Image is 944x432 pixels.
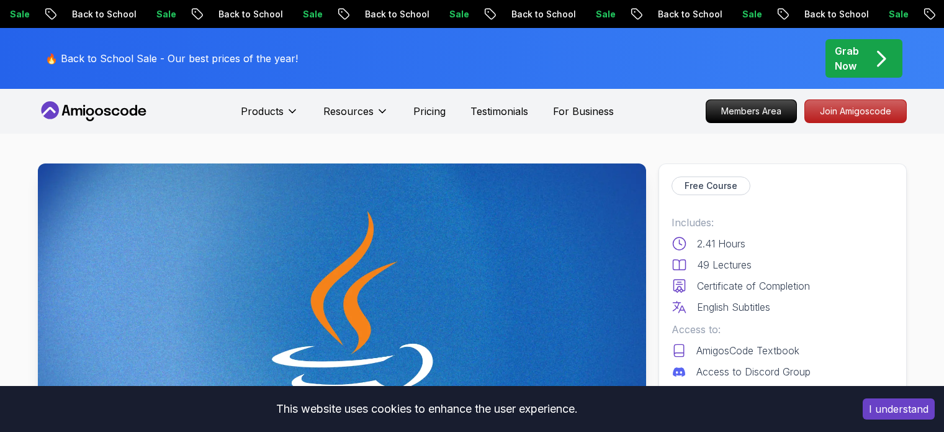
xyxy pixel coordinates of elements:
p: Back to School [770,8,855,21]
p: Includes: [672,215,894,230]
a: Join Amigoscode [804,99,907,123]
div: This website uses cookies to enhance the user experience. [9,395,844,423]
p: English Subtitles [697,300,770,315]
p: Back to School [184,8,269,21]
p: Sale [122,8,162,21]
p: Access to Discord Group [696,364,811,379]
a: Members Area [706,99,797,123]
p: Certificate of Completion [697,278,810,293]
p: Sale [269,8,308,21]
p: Grab Now [835,44,859,73]
p: Free Course [685,180,737,192]
p: Back to School [331,8,415,21]
p: Back to School [624,8,708,21]
button: Resources [323,104,389,129]
p: Products [241,104,284,119]
p: AmigosCode Textbook [696,343,799,358]
p: 2.41 Hours [697,236,745,251]
p: Sale [708,8,748,21]
p: Back to School [38,8,122,21]
button: Accept cookies [863,398,935,420]
p: Sale [562,8,601,21]
p: 🔥 Back to School Sale - Our best prices of the year! [45,51,298,66]
p: Access to: [672,322,894,337]
p: Members Area [706,100,796,122]
p: 49 Lectures [697,257,752,272]
p: Sale [855,8,894,21]
a: Pricing [413,104,446,119]
a: Testimonials [470,104,528,119]
p: Resources [323,104,374,119]
p: Sale [415,8,455,21]
button: Products [241,104,299,129]
p: Back to School [477,8,562,21]
a: For Business [553,104,614,119]
p: Join Amigoscode [805,100,906,122]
